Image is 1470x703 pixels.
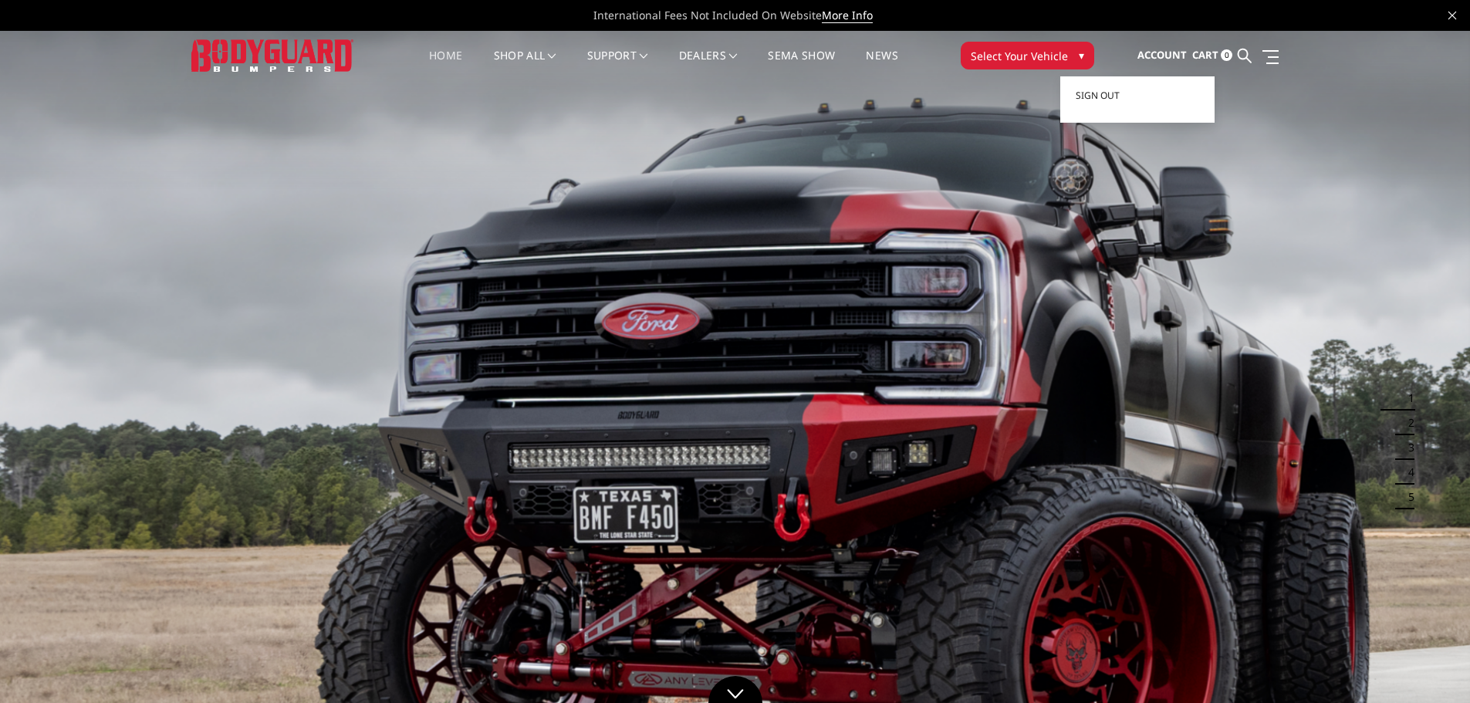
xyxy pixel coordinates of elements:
a: Sign out [1076,84,1199,107]
span: 0 [1221,49,1232,61]
button: 1 of 5 [1399,386,1414,411]
span: Account [1137,48,1187,62]
a: Support [587,50,648,80]
span: Select Your Vehicle [971,48,1068,64]
a: News [866,50,897,80]
a: shop all [494,50,556,80]
a: Account [1137,35,1187,76]
a: Home [429,50,462,80]
button: 4 of 5 [1399,460,1414,485]
a: SEMA Show [768,50,835,80]
span: Cart [1192,48,1218,62]
a: Cart 0 [1192,35,1232,76]
a: Click to Down [708,676,762,703]
img: BODYGUARD BUMPERS [191,39,353,71]
button: 3 of 5 [1399,435,1414,460]
a: Dealers [679,50,738,80]
span: ▾ [1079,47,1084,63]
button: Select Your Vehicle [961,42,1094,69]
a: More Info [822,8,873,23]
button: 2 of 5 [1399,411,1414,435]
button: 5 of 5 [1399,485,1414,509]
span: Sign out [1076,89,1120,102]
